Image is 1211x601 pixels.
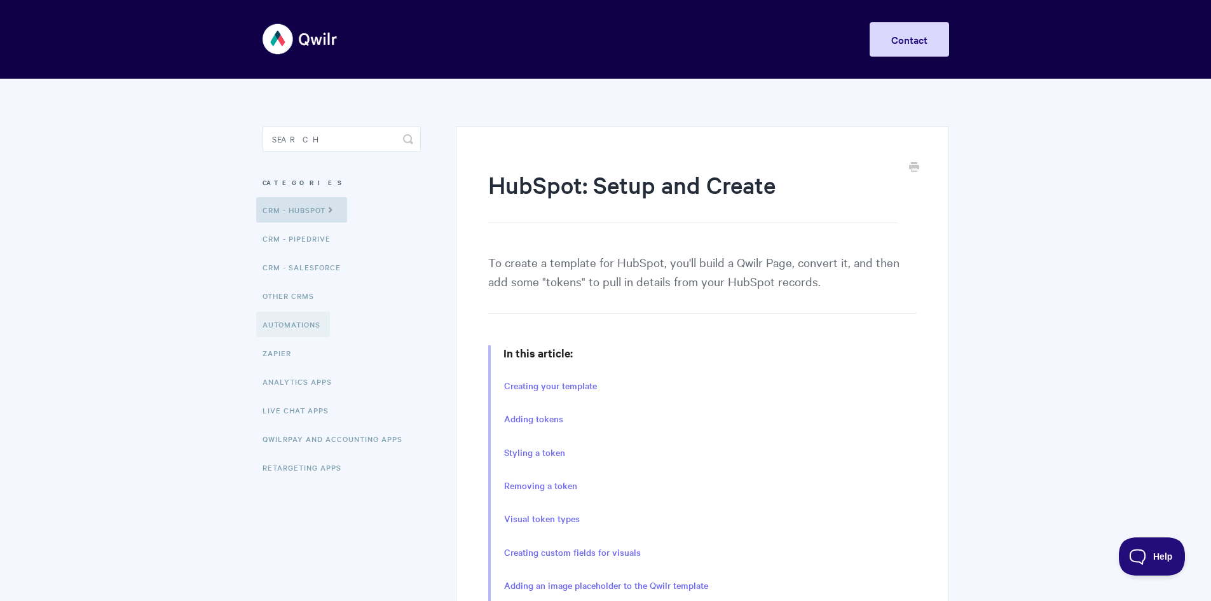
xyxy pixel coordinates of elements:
[263,455,351,480] a: Retargeting Apps
[870,22,949,57] a: Contact
[504,446,565,460] a: Styling a token
[263,226,340,251] a: CRM - Pipedrive
[263,15,338,63] img: Qwilr Help Center
[263,369,341,394] a: Analytics Apps
[263,426,412,452] a: QwilrPay and Accounting Apps
[263,254,350,280] a: CRM - Salesforce
[504,546,641,560] a: Creating custom fields for visuals
[263,171,421,194] h3: Categories
[488,252,916,314] p: To create a template for HubSpot, you'll build a Qwilr Page, convert it, and then add some "token...
[263,340,301,366] a: Zapier
[504,412,563,426] a: Adding tokens
[256,312,330,337] a: Automations
[263,283,324,308] a: Other CRMs
[504,512,580,526] a: Visual token types
[256,197,347,223] a: CRM - HubSpot
[504,579,708,593] a: Adding an image placeholder to the Qwilr template
[488,169,897,223] h1: HubSpot: Setup and Create
[1119,537,1186,576] iframe: Toggle Customer Support
[504,479,577,493] a: Removing a token
[503,345,573,361] strong: In this article:
[263,127,421,152] input: Search
[263,397,338,423] a: Live Chat Apps
[909,161,919,175] a: Print this Article
[504,379,597,393] a: Creating your template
